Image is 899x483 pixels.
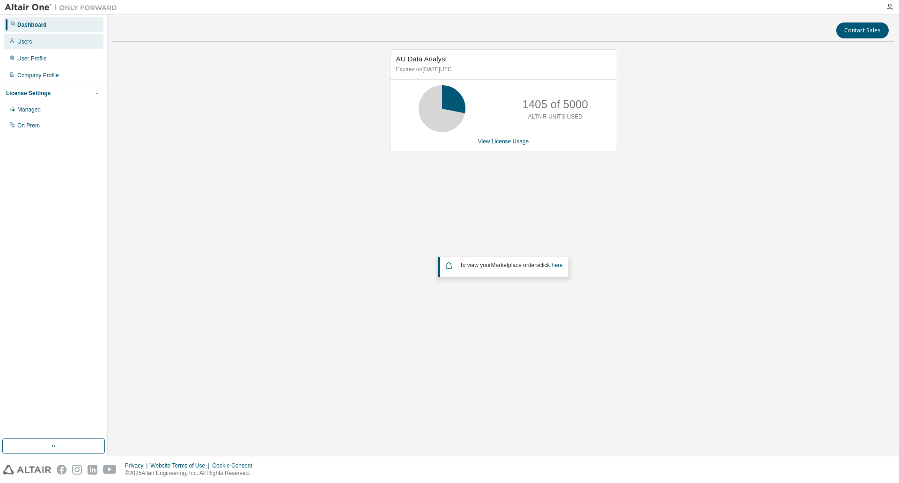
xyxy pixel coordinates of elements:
img: linkedin.svg [88,465,97,475]
img: youtube.svg [103,465,117,475]
div: Users [17,38,32,45]
img: altair_logo.svg [3,465,51,475]
span: To view your click [460,262,563,268]
div: Company Profile [17,72,59,79]
button: Contact Sales [836,22,889,38]
div: User Profile [17,55,47,62]
p: Expires on [DATE] UTC [396,66,609,74]
div: Cookie Consent [212,462,258,469]
a: View License Usage [478,138,529,145]
p: 1405 of 5000 [523,97,588,112]
div: Website Terms of Use [150,462,212,469]
div: Dashboard [17,21,47,29]
span: AU Data Analyst [396,55,447,63]
p: ALTAIR UNITS USED [528,113,582,121]
div: Managed [17,106,41,113]
div: On Prem [17,122,40,129]
a: here [552,262,563,268]
em: Marketplace orders [491,262,539,268]
img: Altair One [5,3,122,12]
img: facebook.svg [57,465,66,475]
div: Privacy [125,462,150,469]
div: License Settings [6,89,51,97]
p: © 2025 Altair Engineering, Inc. All Rights Reserved. [125,469,258,477]
img: instagram.svg [72,465,82,475]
